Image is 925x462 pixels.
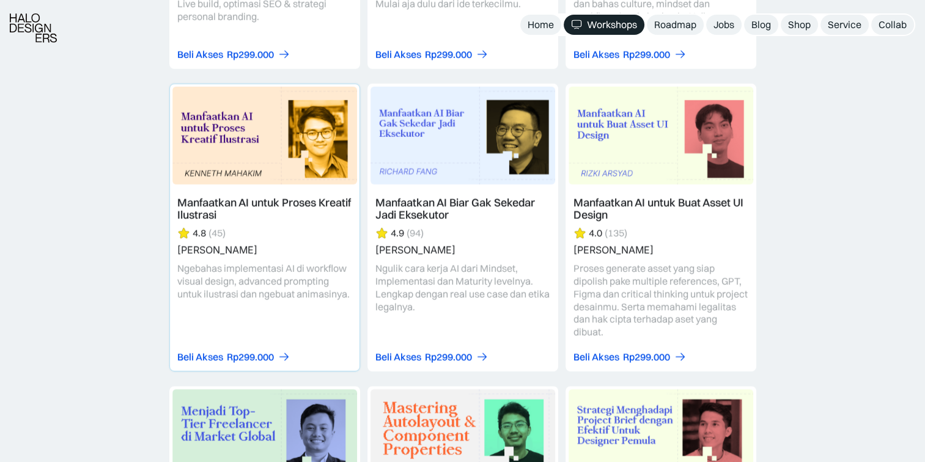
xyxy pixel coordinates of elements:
div: Shop [788,18,811,31]
a: Shop [781,15,818,35]
div: Beli Akses [375,48,421,61]
div: Blog [751,18,771,31]
a: Jobs [706,15,742,35]
div: Home [528,18,554,31]
div: Rp299.000 [623,48,670,61]
div: Rp299.000 [623,351,670,364]
a: Home [520,15,561,35]
a: Beli AksesRp299.000 [177,48,290,61]
a: Workshops [564,15,644,35]
a: Collab [871,15,914,35]
a: Beli AksesRp299.000 [375,48,488,61]
a: Beli AksesRp299.000 [375,351,488,364]
div: Beli Akses [177,48,223,61]
div: Rp299.000 [227,351,274,364]
a: Beli AksesRp299.000 [573,48,687,61]
div: Beli Akses [177,351,223,364]
div: Beli Akses [375,351,421,364]
a: Service [820,15,869,35]
div: Beli Akses [573,48,619,61]
div: Rp299.000 [227,48,274,61]
div: Collab [879,18,907,31]
a: Blog [744,15,778,35]
div: Beli Akses [573,351,619,364]
div: Roadmap [654,18,696,31]
div: Service [828,18,861,31]
div: Rp299.000 [425,351,472,364]
div: Workshops [587,18,637,31]
div: Rp299.000 [425,48,472,61]
div: Jobs [713,18,734,31]
a: Beli AksesRp299.000 [177,351,290,364]
a: Beli AksesRp299.000 [573,351,687,364]
a: Roadmap [647,15,704,35]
